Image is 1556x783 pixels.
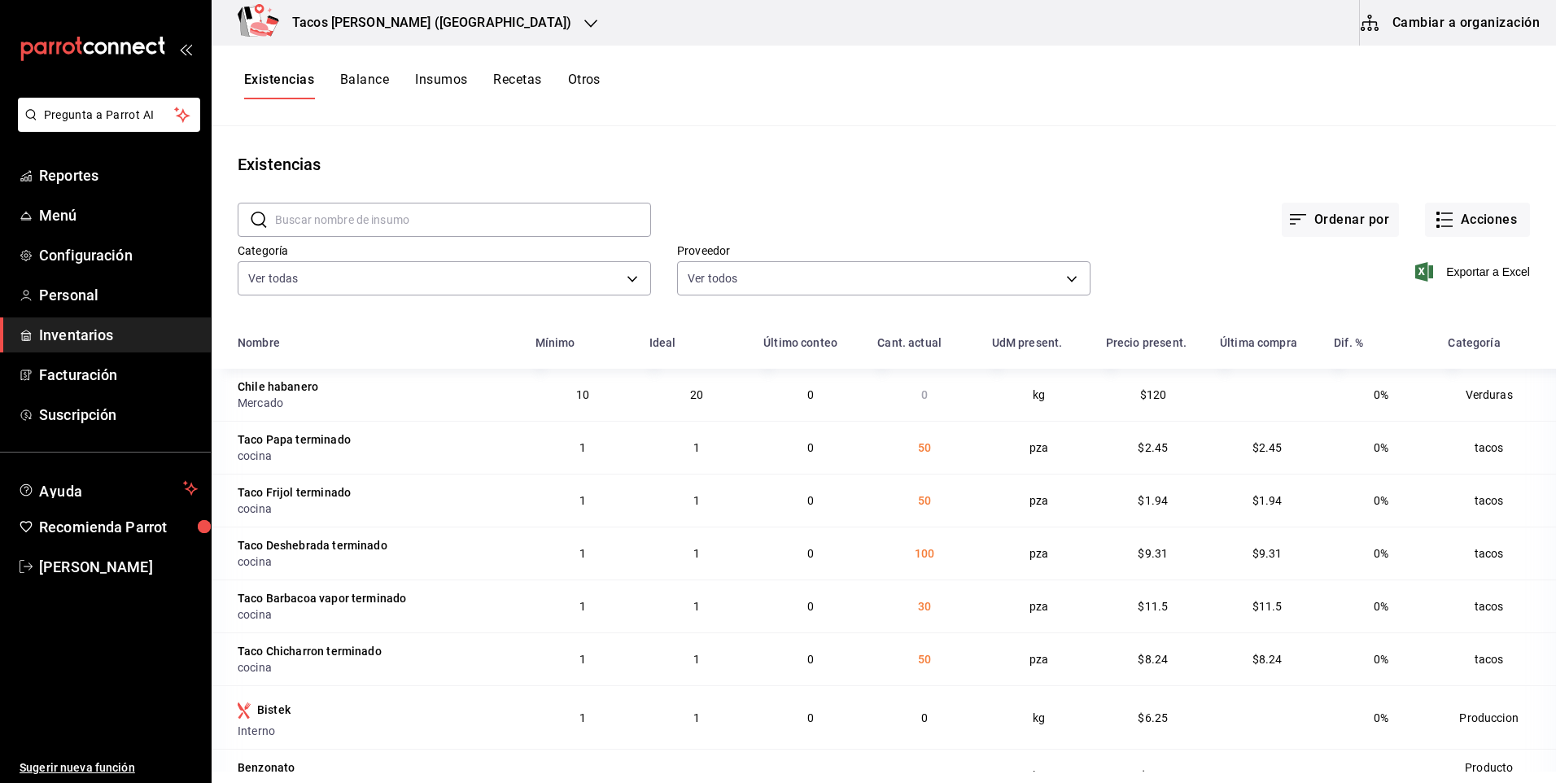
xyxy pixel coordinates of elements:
div: cocina [238,501,516,517]
span: $2.45 [1138,441,1168,454]
span: 0% [1374,600,1388,613]
button: Balance [340,72,389,99]
span: 0 [807,547,814,560]
span: 1 [579,653,586,666]
div: Nombre [238,336,280,349]
button: Acciones [1425,203,1530,237]
span: $9.31 [1252,547,1283,560]
input: Buscar nombre de insumo [275,203,651,236]
span: Recomienda Parrot [39,516,198,538]
td: pza [982,632,1096,685]
div: Categoría [1448,336,1500,349]
span: 1 [579,547,586,560]
span: $2.45 [1252,441,1283,454]
span: $1.94 [1138,494,1168,507]
span: Ayuda [39,479,177,498]
span: Ver todas [248,270,298,287]
span: Ver todos [688,270,737,287]
span: Pregunta a Parrot AI [44,107,175,124]
span: 0 [807,441,814,454]
span: Sugerir nueva función [20,759,198,776]
label: Proveedor [677,245,1091,256]
span: 10 [576,388,589,401]
div: cocina [238,553,516,570]
div: Mínimo [535,336,575,349]
span: 30 [918,600,931,613]
td: tacos [1438,474,1556,527]
td: tacos [1438,580,1556,632]
div: Taco Frijol terminado [238,484,351,501]
td: Verduras [1438,369,1556,421]
div: Ideal [649,336,676,349]
div: Mercado [238,395,516,411]
span: [PERSON_NAME] [39,556,198,578]
span: 0% [1374,711,1388,724]
div: UdM present. [992,336,1063,349]
div: cocina [238,659,516,676]
span: 1 [693,769,700,782]
div: Benzonato [238,759,295,776]
span: 0 [807,600,814,613]
span: 100 [915,547,934,560]
button: Insumos [415,72,467,99]
span: 1 [579,600,586,613]
button: Otros [568,72,601,99]
span: 0 [807,388,814,401]
span: 1 [579,711,586,724]
span: 1 [579,441,586,454]
span: Menú [39,204,198,226]
div: cocina [238,606,516,623]
div: Taco Barbacoa vapor terminado [238,590,406,606]
td: tacos [1438,632,1556,685]
span: 1 [693,494,700,507]
td: tacos [1438,421,1556,474]
span: 1 [693,711,700,724]
td: tacos [1438,527,1556,580]
div: Cant. actual [877,336,942,349]
span: $8.24 [1252,653,1283,666]
span: 1 [579,769,586,782]
span: 50 [918,653,931,666]
td: pza [982,580,1096,632]
div: Último conteo [763,336,837,349]
div: cocina [238,448,516,464]
span: Configuración [39,244,198,266]
span: $11.5 [1138,600,1168,613]
span: $120 [1140,388,1167,401]
span: 0 [921,388,928,401]
button: Existencias [244,72,314,99]
div: navigation tabs [244,72,601,99]
div: Taco Chicharron terminado [238,643,382,659]
span: 0 [807,711,814,724]
span: 1 [693,600,700,613]
h3: Tacos [PERSON_NAME] ([GEOGRAPHIC_DATA]) [279,13,571,33]
label: Categoría [238,245,651,256]
span: 0% [1374,547,1388,560]
a: Pregunta a Parrot AI [11,118,200,135]
td: pza [982,527,1096,580]
div: Taco Deshebrada terminado [238,537,387,553]
span: $8.24 [1138,653,1168,666]
span: 0% [1374,653,1388,666]
div: Dif. % [1334,336,1363,349]
button: Exportar a Excel [1418,262,1530,282]
span: 0% [1374,441,1388,454]
span: Suscripción [39,404,198,426]
div: Interno [238,723,516,739]
span: $1.94 [1252,494,1283,507]
span: $11.5 [1252,600,1283,613]
div: Taco Papa terminado [238,431,351,448]
span: 0 [807,653,814,666]
td: pza [982,421,1096,474]
span: $6.25 [1138,711,1168,724]
span: 1 [693,547,700,560]
span: 0 [807,494,814,507]
span: 0% [1374,769,1388,782]
span: Reportes [39,164,198,186]
span: 20 [690,388,703,401]
svg: Insumo producido [238,702,251,719]
span: 1 [693,441,700,454]
div: Bistek [257,702,291,718]
div: Última compra [1220,336,1297,349]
